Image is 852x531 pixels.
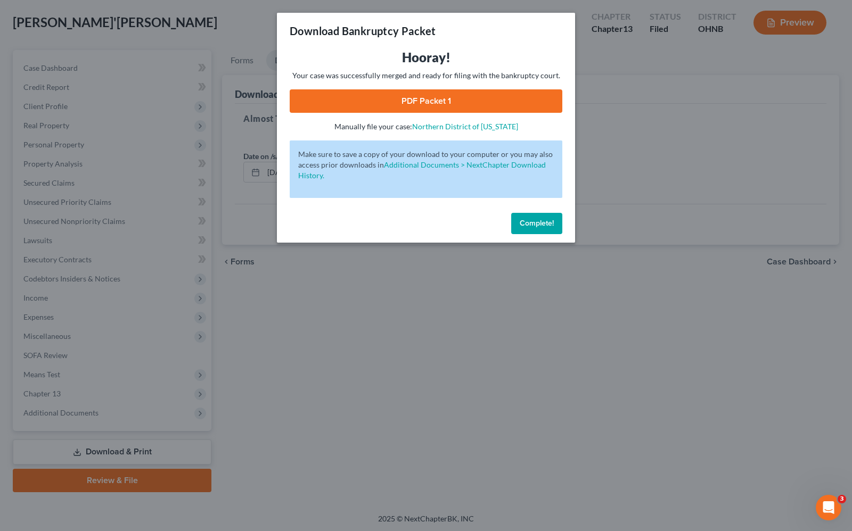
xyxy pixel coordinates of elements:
p: Your case was successfully merged and ready for filing with the bankruptcy court. [290,70,562,81]
a: Northern District of [US_STATE] [412,122,518,131]
p: Manually file your case: [290,121,562,132]
p: Make sure to save a copy of your download to your computer or you may also access prior downloads in [298,149,554,181]
h3: Hooray! [290,49,562,66]
iframe: Intercom live chat [816,495,841,520]
a: PDF Packet 1 [290,89,562,113]
span: Complete! [520,219,554,228]
h3: Download Bankruptcy Packet [290,23,436,38]
span: 3 [838,495,846,503]
button: Complete! [511,213,562,234]
a: Additional Documents > NextChapter Download History. [298,160,546,180]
